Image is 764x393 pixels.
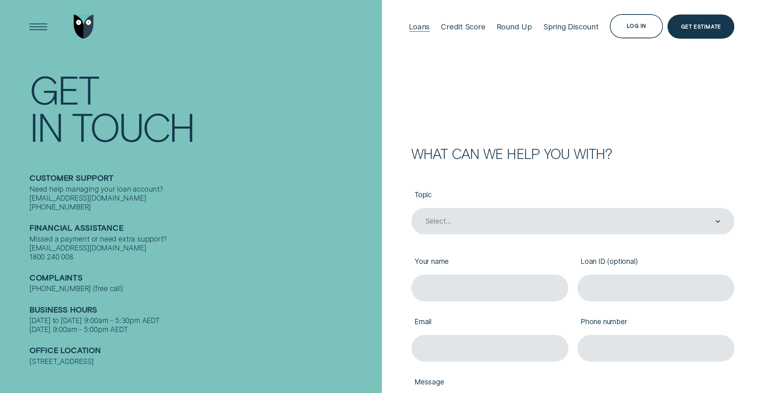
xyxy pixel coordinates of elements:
[29,346,378,357] h2: Office Location
[29,223,378,235] h2: Financial assistance
[29,108,63,145] div: In
[29,357,378,366] div: [STREET_ADDRESS]
[668,15,735,39] a: Get Estimate
[26,15,51,39] button: Open Menu
[411,250,569,275] label: Your name
[29,185,378,212] div: Need help managing your loan account? [EMAIL_ADDRESS][DOMAIN_NAME] [PHONE_NUMBER]
[29,273,378,285] h2: Complaints
[29,70,378,145] h1: Get In Touch
[411,310,569,335] label: Email
[497,22,532,31] div: Round Up
[426,217,451,226] div: Select...
[29,70,98,108] div: Get
[74,15,94,39] img: Wisr
[610,14,663,38] button: Log in
[29,284,378,293] div: [PHONE_NUMBER] (free call)
[29,316,378,334] div: [DATE] to [DATE] 9:00am - 5:30pm AEDT [DATE] 9:00am - 5:00pm AEDT
[411,147,735,160] h2: What can we help you with?
[411,183,735,208] label: Topic
[577,250,735,275] label: Loan ID (optional)
[29,173,378,185] h2: Customer support
[29,305,378,317] h2: Business Hours
[441,22,486,31] div: Credit Score
[577,310,735,335] label: Phone number
[409,22,430,31] div: Loans
[72,108,194,145] div: Touch
[543,22,599,31] div: Spring Discount
[29,235,378,262] div: Missed a payment or need extra support? [EMAIL_ADDRESS][DOMAIN_NAME] 1800 240 008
